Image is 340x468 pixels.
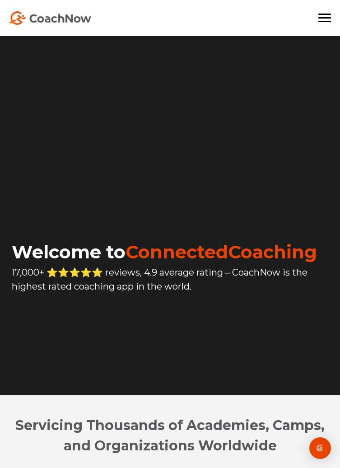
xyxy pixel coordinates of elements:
[12,313,194,365] iframe: Embedded CTA
[126,241,317,263] span: ConnectedCoaching
[9,11,91,25] img: CoachNow Logo
[12,241,331,263] h1: Welcome to
[12,267,307,292] span: 17,000+ ⭐️⭐️⭐️⭐️⭐️ reviews, 4.9 average rating – CoachNow is the highest rated coaching app in th...
[309,437,331,459] div: Open Intercom Messenger
[15,417,325,454] strong: Servicing Thousands of Academies, Camps, and Organizations Worldwide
